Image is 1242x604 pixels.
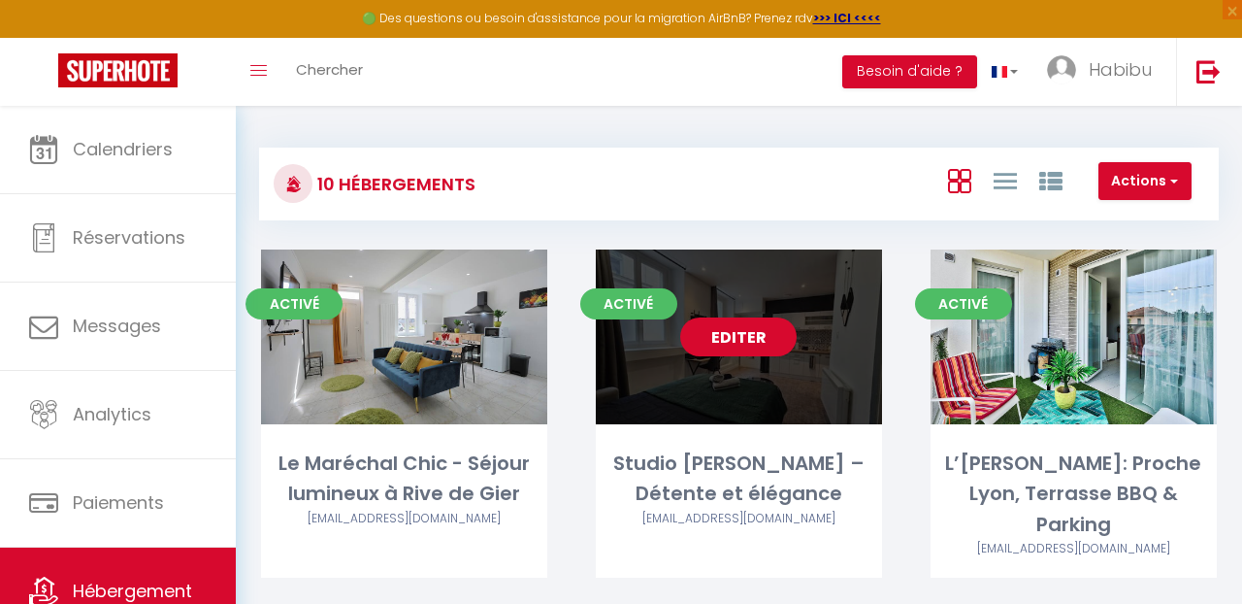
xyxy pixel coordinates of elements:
a: ... Habibu [1032,38,1176,106]
div: Le Maréchal Chic - Séjour lumineux à Rive de Gier [261,449,547,510]
a: Chercher [281,38,377,106]
span: Activé [580,288,677,319]
img: ... [1047,55,1076,84]
img: logout [1196,59,1221,84]
div: Airbnb [931,540,1217,558]
a: >>> ICI <<<< [813,10,881,26]
span: Analytics [73,402,151,426]
div: Airbnb [261,510,547,528]
span: Activé [245,288,343,319]
h3: 10 Hébergements [312,162,475,206]
span: Hébergement [73,579,192,603]
span: Chercher [296,59,363,80]
button: Besoin d'aide ? [842,55,977,88]
a: Vue par Groupe [1039,164,1062,196]
span: Messages [73,314,161,338]
div: Airbnb [596,510,882,528]
span: Habibu [1089,57,1152,82]
button: Actions [1098,162,1192,201]
div: L’[PERSON_NAME]: Proche Lyon, Terrasse BBQ & Parking [931,449,1217,540]
div: Studio [PERSON_NAME] – Détente et élégance [596,449,882,510]
img: Super Booking [58,53,178,87]
a: Vue en Liste [994,164,1017,196]
a: Vue en Box [948,164,971,196]
a: Editer [680,318,797,356]
span: Activé [915,288,1012,319]
span: Réservations [73,225,185,250]
span: Paiements [73,490,164,515]
span: Calendriers [73,137,173,161]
